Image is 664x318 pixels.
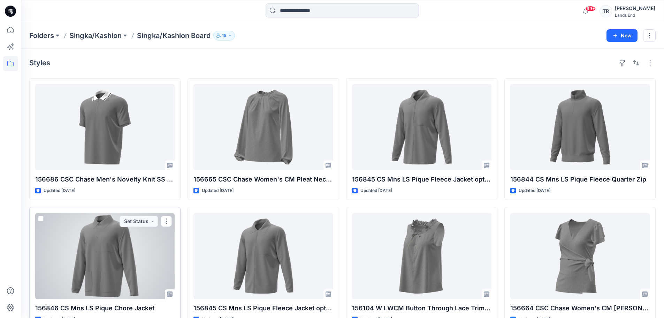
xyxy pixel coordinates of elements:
a: 156844 CS Mns LS Pique Fleece Quarter Zip [510,84,650,170]
p: 15 [222,32,226,39]
p: Updated [DATE] [44,187,75,194]
a: Singka/Kashion [69,31,122,40]
a: 156846 CS Mns LS Pique Chore Jacket [35,213,175,299]
p: 156845 CS Mns LS Pique Fleece Jacket option 2 [193,303,333,313]
div: [PERSON_NAME] [615,4,655,13]
button: New [606,29,638,42]
p: 156104 W LWCM Button Through Lace Trim Tank [352,303,491,313]
p: Updated [DATE] [202,187,234,194]
p: 156664 CSC Chase Women's CM [PERSON_NAME] Sleeve Wrap Top [510,303,650,313]
p: Updated [DATE] [519,187,550,194]
span: 99+ [585,6,596,12]
p: 156686 CSC Chase Men's Novelty Knit SS Zip Front Placket Top [35,175,175,184]
a: 156104 W LWCM Button Through Lace Trim Tank [352,213,491,299]
a: 156665 CSC Chase Women's CM Pleat Neck Top [193,84,333,170]
p: 156845 CS Mns LS Pique Fleece Jacket option 1 [352,175,491,184]
div: TR [600,5,612,17]
p: 156665 CSC Chase Women's CM Pleat Neck Top [193,175,333,184]
p: 156846 CS Mns LS Pique Chore Jacket [35,303,175,313]
div: Lands End [615,13,655,18]
a: 156664 CSC Chase Women's CM Flutter Sleeve Wrap Top [510,213,650,299]
a: 156686 CSC Chase Men's Novelty Knit SS Zip Front Placket Top [35,84,175,170]
p: 156844 CS Mns LS Pique Fleece Quarter Zip [510,175,650,184]
p: Singka/Kashion Board [137,31,211,40]
h4: Styles [29,59,50,67]
a: Folders [29,31,54,40]
button: 15 [213,31,235,40]
a: 156845 CS Mns LS Pique Fleece Jacket option 2 [193,213,333,299]
a: 156845 CS Mns LS Pique Fleece Jacket option 1 [352,84,491,170]
p: Updated [DATE] [360,187,392,194]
